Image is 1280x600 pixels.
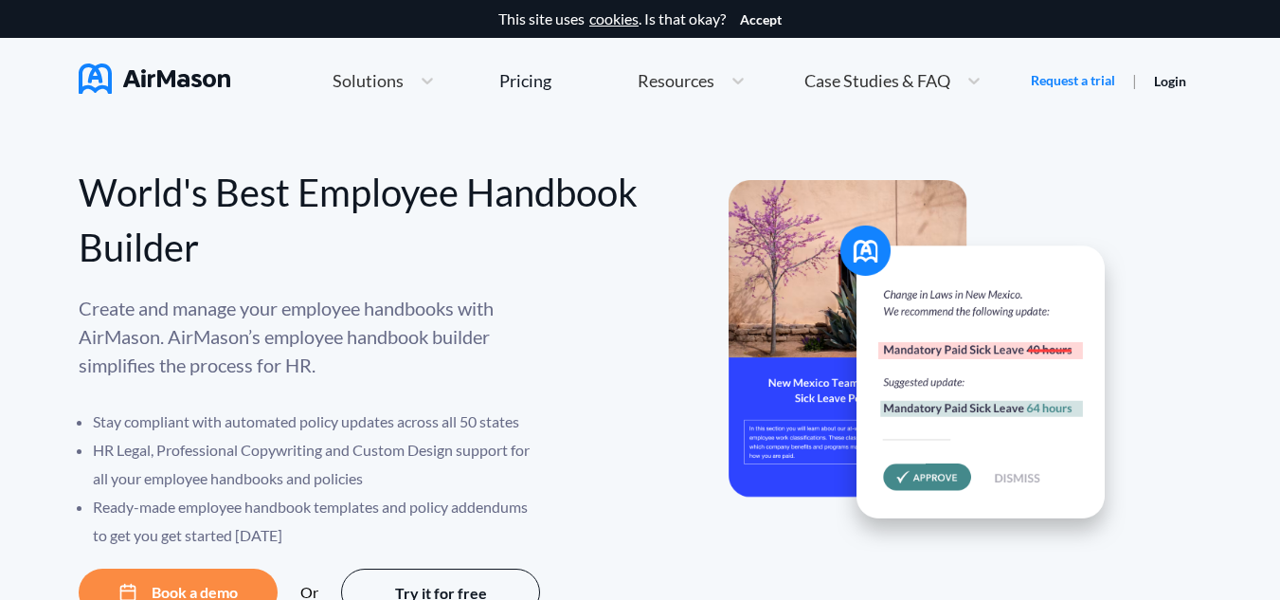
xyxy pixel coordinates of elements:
a: Login [1154,73,1186,89]
button: Accept cookies [740,12,782,27]
span: Case Studies & FAQ [804,72,950,89]
li: Stay compliant with automated policy updates across all 50 states [93,408,543,436]
img: AirMason Logo [79,64,230,94]
img: hero-banner [729,180,1127,553]
li: HR Legal, Professional Copywriting and Custom Design support for all your employee handbooks and ... [93,436,543,493]
a: Pricing [499,64,551,98]
a: cookies [589,10,639,27]
div: Pricing [499,72,551,89]
span: | [1132,71,1137,89]
p: Create and manage your employee handbooks with AirMason. AirMason’s employee handbook builder sim... [79,294,543,379]
li: Ready-made employee handbook templates and policy addendums to get you get started [DATE] [93,493,543,550]
a: Request a trial [1031,71,1115,90]
span: Resources [638,72,714,89]
span: Solutions [333,72,404,89]
div: World's Best Employee Handbook Builder [79,165,640,275]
